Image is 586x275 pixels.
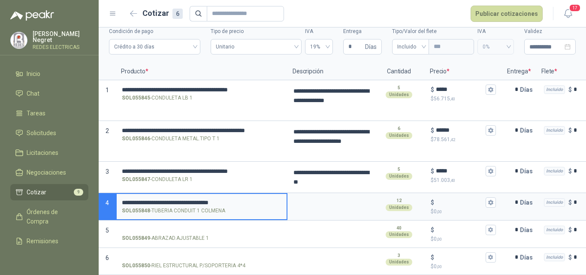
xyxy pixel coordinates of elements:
p: [PERSON_NAME] Negret [33,31,88,43]
div: Incluido [544,253,565,262]
div: Unidades [386,91,412,98]
span: Órdenes de Compra [27,207,80,226]
button: $$51.003,40 [486,166,496,176]
h2: Cotizar [142,7,183,19]
div: Unidades [386,259,412,266]
span: Incluido [397,40,424,53]
span: 19% [310,40,328,53]
p: 6 [398,125,400,132]
p: $ [431,95,496,103]
span: ,00 [437,209,442,214]
p: - CONDULETA METAL.TIPO T 1 [122,135,220,143]
span: ,42 [450,137,455,142]
div: Incluido [544,85,565,94]
strong: SOL055848 [122,207,150,215]
label: IVA [305,27,333,36]
p: $ [431,208,496,216]
a: Inicio [10,66,88,82]
button: $$56.715,40 [486,85,496,95]
img: Company Logo [11,32,27,48]
span: ,00 [437,264,442,269]
span: 56.715 [434,96,455,102]
p: 5 [398,166,400,173]
label: Entrega [343,27,382,36]
p: $ [431,253,434,262]
p: $ [431,198,434,207]
p: Días [520,221,536,239]
a: Chat [10,85,88,102]
span: Unitario [216,40,296,53]
strong: SOL055849 [122,234,150,242]
input: SOL055848-TUBERIA CONDUIT 1 COLMENA [122,199,281,206]
a: Licitaciones [10,145,88,161]
span: Días [365,39,377,54]
p: - ABRAZAD.AJUSTABLE 1 [122,234,209,242]
p: - TUBERIA CONDUIT 1 COLMENA [122,207,225,215]
span: Cotizar [27,187,46,197]
a: Negociaciones [10,164,88,181]
a: Remisiones [10,233,88,249]
p: $ [431,225,434,235]
button: Publicar cotizaciones [471,6,543,22]
p: Días [520,122,536,139]
a: Órdenes de Compra [10,204,88,230]
span: 51.003 [434,177,455,183]
p: $ [568,126,572,135]
p: Descripción [287,63,373,80]
span: ,40 [450,97,455,101]
p: $ [431,263,496,271]
p: $ [568,85,572,94]
span: 0 [434,263,442,269]
p: Precio [425,63,502,80]
label: Tipo/Valor del flete [392,27,474,36]
span: 3 [106,168,109,175]
input: SOL055845-CONDULETA LB 1 [122,87,281,93]
p: $ [431,166,434,176]
span: 0 [434,236,442,242]
input: SOL055850-RIEL ESTRUCTURAL P/SOPORTERIA 4*4 [122,254,281,261]
p: - CONDULETA LR 1 [122,175,193,184]
label: Condición de pago [109,27,200,36]
span: 0 [434,209,442,215]
p: - RIEL ESTRUCTURAL P/SOPORTERIA 4*4 [122,262,245,270]
strong: SOL055850 [122,262,150,270]
input: $$56.715,40 [436,86,484,93]
img: Logo peakr [10,10,54,21]
input: $$0,00 [436,199,484,205]
div: Unidades [386,204,412,211]
button: $$0,00 [486,252,496,263]
span: 6 [106,254,109,261]
span: 78.561 [434,136,455,142]
p: $ [568,166,572,176]
button: 17 [560,6,576,21]
strong: SOL055847 [122,175,150,184]
div: Unidades [386,231,412,238]
strong: SOL055846 [122,135,150,143]
span: 4 [106,199,109,206]
span: 9 [74,189,83,196]
span: Solicitudes [27,128,56,138]
span: ,00 [437,237,442,242]
a: Configuración [10,253,88,269]
p: Entrega [502,63,536,80]
input: $$0,00 [436,227,484,233]
span: 2 [106,127,109,134]
p: 12 [396,197,402,204]
span: Remisiones [27,236,58,246]
span: 17 [569,4,581,12]
p: $ [431,235,496,243]
button: $$78.561,42 [486,125,496,136]
p: Producto [116,63,287,80]
span: 1 [106,87,109,94]
div: Incluido [544,198,565,207]
input: $$0,00 [436,254,484,260]
p: $ [568,253,572,262]
p: REDES ELECTRICAS [33,45,88,50]
label: IVA [477,27,514,36]
p: $ [431,176,496,184]
button: $$0,00 [486,225,496,235]
p: Días [520,81,536,98]
label: Validez [524,27,576,36]
span: ,40 [450,178,455,183]
span: Negociaciones [27,168,66,177]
